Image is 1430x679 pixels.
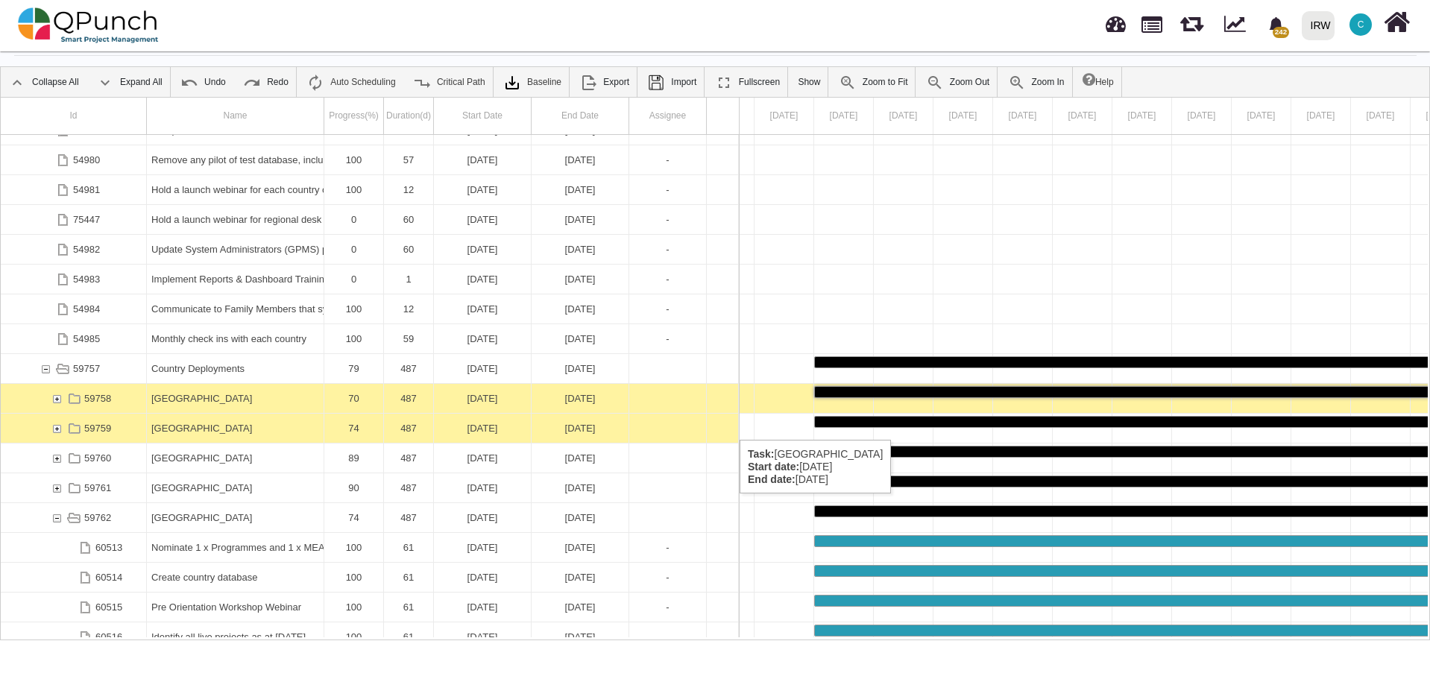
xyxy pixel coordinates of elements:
div: 54980 [73,145,100,174]
div: 60516 [1,622,147,651]
div: 59757 [1,354,147,383]
div: 03 Sep 2024 [933,98,993,134]
div: 01-09-2024 [434,563,532,592]
div: 100 [329,324,379,353]
img: ic_zoom_to_fit_24.130db0b.png [839,74,857,92]
div: 90 [324,473,384,502]
div: 01-09-2024 [434,414,532,443]
div: 1 [384,265,434,294]
div: 70 [324,384,384,413]
div: [DATE] [536,205,624,234]
div: 06-01-2025 [434,294,532,323]
div: 31-12-2025 [532,354,629,383]
div: [DATE] [536,533,624,562]
div: Update System Administrators (GPMS) permissions in line with role matrices - once ready to go live [147,235,324,264]
div: - [629,205,707,234]
div: 31-10-2024 [532,593,629,622]
div: [DATE] [536,563,624,592]
div: 54985 [1,324,147,353]
span: Releases [1180,7,1203,32]
img: qpunch-sp.fa6292f.png [18,3,159,48]
div: 01-09-2024 [434,533,532,562]
div: Task: Pre Orientation Workshop Webinar Start date: 01-09-2024 End date: 31-10-2024 [1,593,739,622]
div: 100 [324,175,384,204]
div: [DATE] [438,294,526,323]
span: Clairebt [1349,13,1372,36]
div: Task: Hold a launch webinar for regional desk and HoR colleagues Start date: 01-09-2025 End date:... [1,205,739,235]
div: Pre Orientation Workshop Webinar [151,593,319,622]
div: Nominate 1 x Programmes and 1 x MEAL country focal points [147,533,324,562]
div: 10 Sep 2024 [1351,98,1411,134]
div: 60 [388,235,429,264]
div: 487 [388,414,429,443]
div: [GEOGRAPHIC_DATA] [DATE] [DATE] [740,440,891,493]
div: - [629,593,707,622]
div: 59760 [1,443,147,473]
div: - [629,265,707,294]
div: 90 [329,473,379,502]
div: 05 Sep 2024 [1053,98,1112,134]
div: 31-12-2025 [532,503,629,532]
div: 30-10-2025 [532,235,629,264]
div: [GEOGRAPHIC_DATA] [151,473,319,502]
div: [DATE] [536,324,624,353]
div: Task: Afghanistan Start date: 01-09-2024 End date: 31-12-2025 [1,384,739,414]
div: 59762 [84,503,111,532]
div: 61 [388,533,429,562]
div: 54985 [73,324,100,353]
div: - [629,533,707,562]
div: [DATE] [438,265,526,294]
div: 487 [384,354,434,383]
div: - [634,145,702,174]
a: Critical Path [406,67,493,97]
div: - [629,622,707,651]
div: [DATE] [438,145,526,174]
div: 57 [388,145,429,174]
div: 59762 [1,503,147,532]
div: [DATE] [438,324,526,353]
div: 79 [324,354,384,383]
div: Nominate 1 x Programmes and 1 x MEAL country focal points [151,533,319,562]
div: Indonesia [147,443,324,473]
div: 08 Sep 2024 [1232,98,1291,134]
img: klXqkY5+JZAPre7YVMJ69SE9vgHW7RkaA9STpDBCRd8F60lk8AdY5g6cgTfGkm3cV0d3FrcCHw7UyPBLKa18SAFZQOCAmAAAA... [503,74,521,92]
a: Import [640,67,704,97]
div: 75447 [73,205,100,234]
div: 01-09-2024 [434,443,532,473]
div: 59761 [84,473,111,502]
div: 60514 [95,563,122,592]
div: 100 [324,563,384,592]
div: 54980 [1,145,147,174]
div: 74 [329,414,379,443]
div: Task: Update System Administrators (GPMS) permissions in line with role matrices - once ready to ... [1,235,739,265]
div: 01-12-2024 [434,324,532,353]
div: - [629,235,707,264]
div: 11-11-2024 [434,145,532,174]
div: 61 [384,622,434,651]
div: Communicate to Family Members that system is live - with all the caveats as needed etc [151,294,319,323]
div: [DATE] [536,175,624,204]
div: 487 [384,473,434,502]
div: Notification [1263,11,1289,38]
div: - [629,145,707,174]
div: [DATE] [536,294,624,323]
img: ic_export_24.4e1404f.png [579,74,597,92]
div: 61 [384,533,434,562]
div: 31-10-2024 [532,533,629,562]
div: 31-12-2025 [532,443,629,473]
div: [DATE] [438,533,526,562]
div: Task: Create country database Start date: 01-09-2024 End date: 31-10-2024 [1,563,739,593]
div: [DATE] [438,593,526,622]
div: 60 [384,205,434,234]
div: 0 [324,265,384,294]
div: 06-01-2025 [434,175,532,204]
div: Assignee [629,98,707,134]
span: Projects [1141,10,1162,33]
div: Duration(d) [384,98,434,134]
div: 59758 [84,384,111,413]
div: 487 [388,503,429,532]
div: 31 Aug 2024 [755,98,814,134]
div: Task: Implement Reports & Dashboard Training through Activity Info Start date: 31-12-2025 End dat... [1,265,739,294]
div: 06 Sep 2024 [1112,98,1172,134]
img: ic_redo_24.f94b082.png [243,74,261,92]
